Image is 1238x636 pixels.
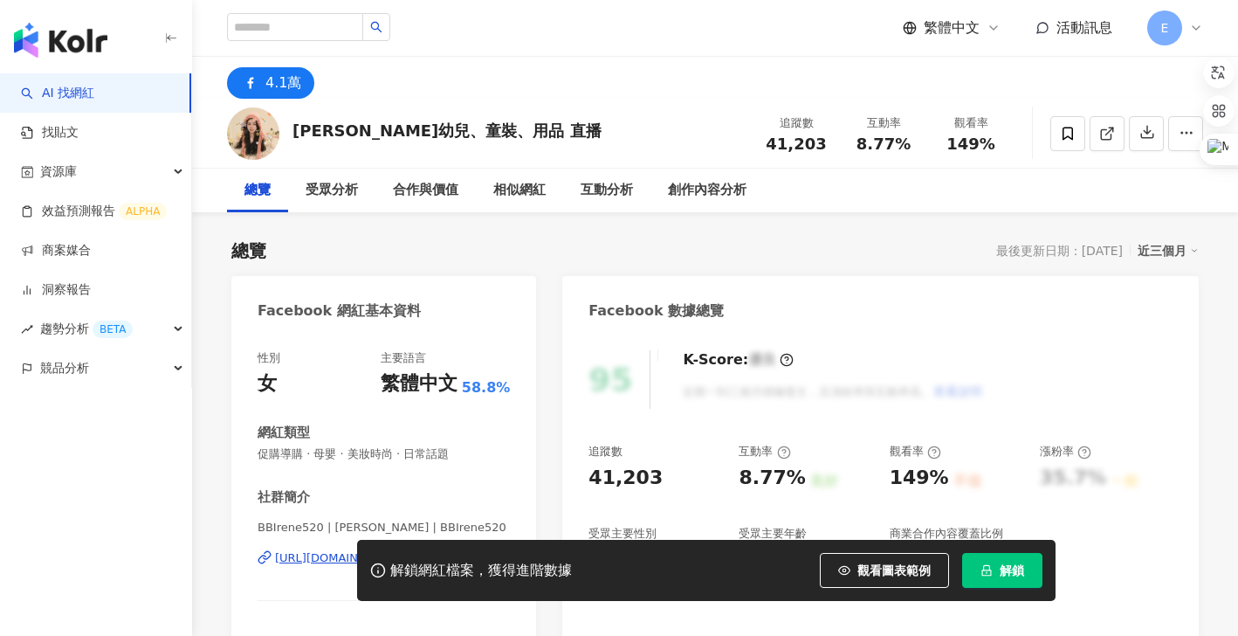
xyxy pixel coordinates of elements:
[588,526,657,542] div: 受眾主要性別
[820,553,949,588] button: 觀看圖表範例
[258,446,510,462] span: 促購導購 · 母嬰 · 美妝時尚 · 日常話題
[390,562,572,580] div: 解鎖網紅檔案，獲得進階數據
[21,323,33,335] span: rise
[766,135,826,153] span: 41,203
[227,107,279,160] img: KOL Avatar
[258,301,421,321] div: Facebook 網紅基本資料
[763,114,829,132] div: 追蹤數
[21,85,94,102] a: searchAI 找網紅
[381,350,426,366] div: 主要語言
[581,180,633,201] div: 互動分析
[1040,444,1091,460] div: 漲粉率
[227,67,314,99] button: 4.1萬
[265,71,301,95] div: 4.1萬
[588,444,622,460] div: 追蹤數
[258,488,310,507] div: 社群簡介
[890,465,949,492] div: 149%
[588,465,663,492] div: 41,203
[14,23,107,58] img: logo
[370,21,382,33] span: search
[588,301,724,321] div: Facebook 數據總覽
[258,520,510,536] span: BBIrene520 | [PERSON_NAME] | BBIrene520
[493,180,546,201] div: 相似網紅
[21,281,91,299] a: 洞察報告
[40,309,133,349] span: 趨勢分析
[856,135,911,153] span: 8.77%
[393,180,458,201] div: 合作與價值
[381,370,457,397] div: 繁體中文
[924,18,980,38] span: 繁體中文
[21,124,79,142] a: 找貼文
[258,350,280,366] div: 性別
[857,563,931,577] span: 觀看圖表範例
[739,526,807,542] div: 受眾主要年齡
[996,244,1123,258] div: 最後更新日期：[DATE]
[962,553,1042,588] button: 解鎖
[258,424,310,442] div: 網紅類型
[890,526,1003,542] div: 商業合作內容覆蓋比例
[21,203,167,220] a: 效益預測報告ALPHA
[462,378,511,397] span: 58.8%
[21,242,91,259] a: 商案媒合
[258,370,277,397] div: 女
[938,114,1004,132] div: 觀看率
[1056,19,1112,36] span: 活動訊息
[683,350,794,370] div: K-Score :
[1138,239,1199,262] div: 近三個月
[668,180,746,201] div: 創作內容分析
[40,152,77,191] span: 資源庫
[850,114,917,132] div: 互動率
[1161,18,1169,38] span: E
[292,120,602,142] div: [PERSON_NAME]幼兒、童裝、用品 直播
[1000,563,1024,577] span: 解鎖
[739,444,790,460] div: 互動率
[946,135,995,153] span: 149%
[739,465,805,492] div: 8.77%
[244,180,271,201] div: 總覽
[306,180,358,201] div: 受眾分析
[890,444,941,460] div: 觀看率
[980,564,993,577] span: lock
[40,349,89,388] span: 競品分析
[93,321,133,338] div: BETA
[231,238,266,263] div: 總覽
